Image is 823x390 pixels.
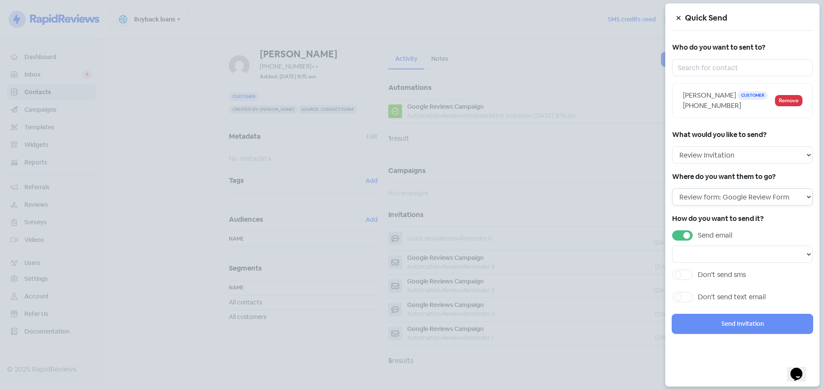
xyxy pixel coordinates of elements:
[685,12,813,24] h5: Quick Send
[775,95,802,106] button: Remove
[672,59,813,76] input: Search for contact
[672,212,813,225] h5: How do you want to send it?
[683,91,736,100] span: [PERSON_NAME]
[672,128,813,141] h5: What would you like to send?
[683,101,775,111] div: [PHONE_NUMBER]
[738,91,768,100] span: Customer
[672,41,813,54] h5: Who do you want to sent to?
[698,270,746,280] label: Don't send sms
[698,230,733,241] label: Send email
[672,170,813,183] h5: Where do you want them to go?
[787,356,814,381] iframe: chat widget
[698,292,766,302] label: Don't send text email
[672,314,813,333] button: Send Invitation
